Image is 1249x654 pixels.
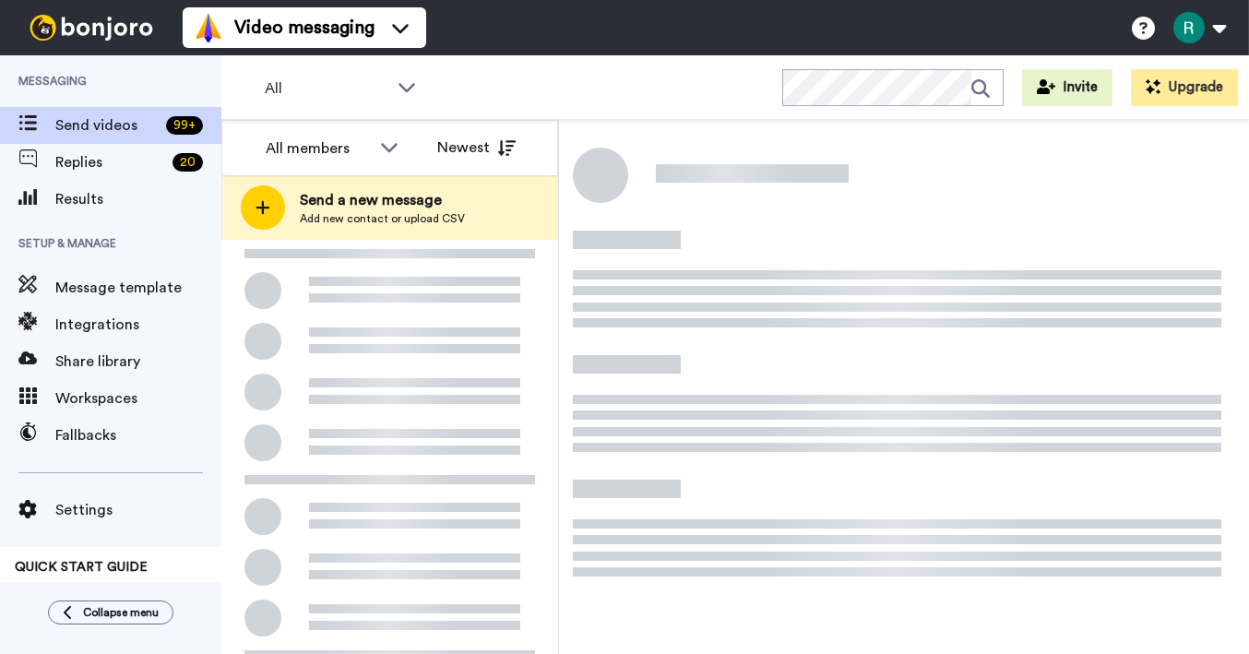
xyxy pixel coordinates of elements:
div: 20 [172,153,203,172]
img: bj-logo-header-white.svg [22,15,161,41]
span: Collapse menu [83,605,159,620]
div: 99 + [166,116,203,135]
button: Invite [1022,69,1112,106]
button: Collapse menu [48,600,173,624]
span: Fallbacks [55,424,221,446]
span: Send a new message [300,189,465,211]
span: Send videos [55,114,159,137]
span: Share library [55,351,221,373]
span: Message template [55,277,221,299]
span: All [265,77,388,100]
img: vm-color.svg [194,13,223,42]
div: All members [266,137,371,160]
span: Add new contact or upload CSV [300,211,465,226]
span: Video messaging [234,15,375,41]
span: Replies [55,151,165,173]
button: Upgrade [1131,69,1238,106]
span: Results [55,188,221,210]
span: QUICK START GUIDE [15,561,148,574]
span: Settings [55,499,221,521]
span: Integrations [55,314,221,336]
button: Newest [423,129,529,166]
span: Workspaces [55,387,221,410]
